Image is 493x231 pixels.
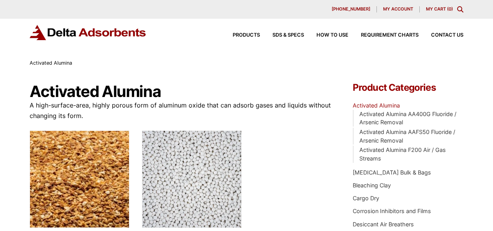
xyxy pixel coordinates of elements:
a: Bleaching Clay [353,182,391,189]
span: [PHONE_NUMBER] [332,7,370,11]
span: Activated Alumina [30,60,72,66]
a: [MEDICAL_DATA] Bulk & Bags [353,169,431,176]
span: Products [233,33,260,38]
span: SDS & SPECS [272,33,304,38]
a: Cargo Dry [353,195,379,201]
a: Desiccant Air Breathers [353,221,414,227]
a: Activated Alumina AAFS50 Fluoride / Arsenic Removal [359,129,455,144]
a: Contact Us [419,33,463,38]
a: My account [377,6,420,12]
a: Corrosion Inhibitors and Films [353,208,431,214]
a: Products [220,33,260,38]
a: Requirement Charts [348,33,419,38]
a: My Cart (0) [426,6,453,12]
span: Contact Us [431,33,463,38]
a: Activated Alumina F200 Air / Gas Streams [359,146,446,162]
img: Delta Adsorbents [30,25,147,40]
h4: Product Categories [353,83,463,92]
img: Activated Alumina AAFS50 Fluoride / Arsenic Removal [30,130,129,228]
a: SDS & SPECS [260,33,304,38]
span: Requirement Charts [361,33,419,38]
div: Toggle Modal Content [457,6,463,12]
span: 0 [449,6,451,12]
p: A high-surface-area, highly porous form of aluminum oxide that can adsorb gases and liquids witho... [30,100,331,121]
span: My account [383,7,413,11]
a: [PHONE_NUMBER] [325,6,377,12]
span: How to Use [316,33,348,38]
a: How to Use [304,33,348,38]
h1: Activated Alumina [30,83,331,100]
a: Activated Alumina AA400G Fluoride / Arsenic Removal [359,111,456,126]
img: Activated Alumina F200 Air / Gas Streams [142,130,242,228]
a: Activated Alumina [353,102,400,109]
